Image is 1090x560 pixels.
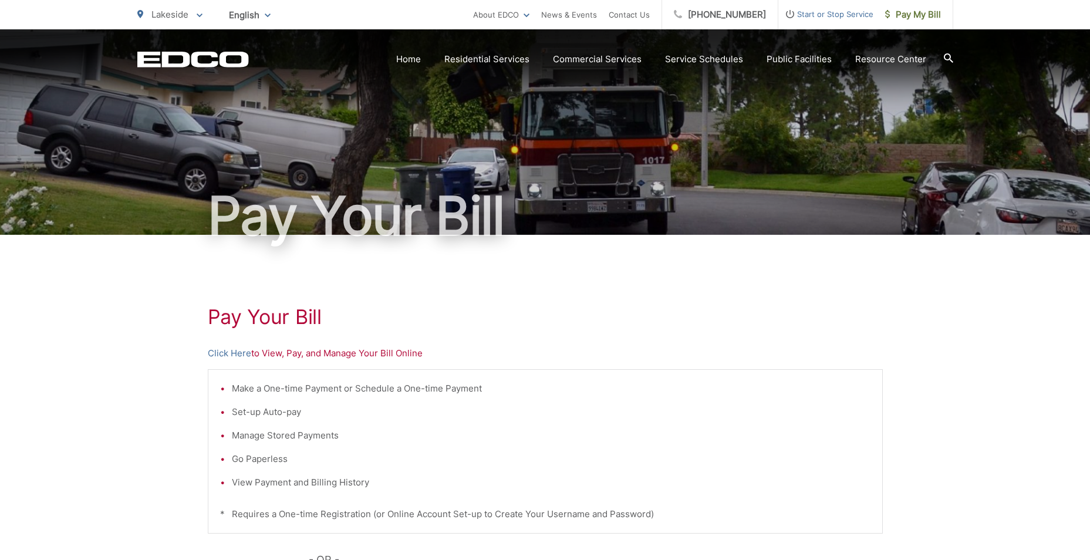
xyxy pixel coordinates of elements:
[444,52,529,66] a: Residential Services
[541,8,597,22] a: News & Events
[855,52,926,66] a: Resource Center
[609,8,650,22] a: Contact Us
[232,452,870,466] li: Go Paperless
[208,305,883,329] h1: Pay Your Bill
[208,346,251,360] a: Click Here
[885,8,941,22] span: Pay My Bill
[137,51,249,68] a: EDCD logo. Return to the homepage.
[232,382,870,396] li: Make a One-time Payment or Schedule a One-time Payment
[553,52,642,66] a: Commercial Services
[220,507,870,521] p: * Requires a One-time Registration (or Online Account Set-up to Create Your Username and Password)
[232,429,870,443] li: Manage Stored Payments
[396,52,421,66] a: Home
[232,475,870,490] li: View Payment and Billing History
[665,52,743,66] a: Service Schedules
[151,9,188,20] span: Lakeside
[137,187,953,245] h1: Pay Your Bill
[767,52,832,66] a: Public Facilities
[220,5,279,25] span: English
[473,8,529,22] a: About EDCO
[232,405,870,419] li: Set-up Auto-pay
[208,346,883,360] p: to View, Pay, and Manage Your Bill Online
